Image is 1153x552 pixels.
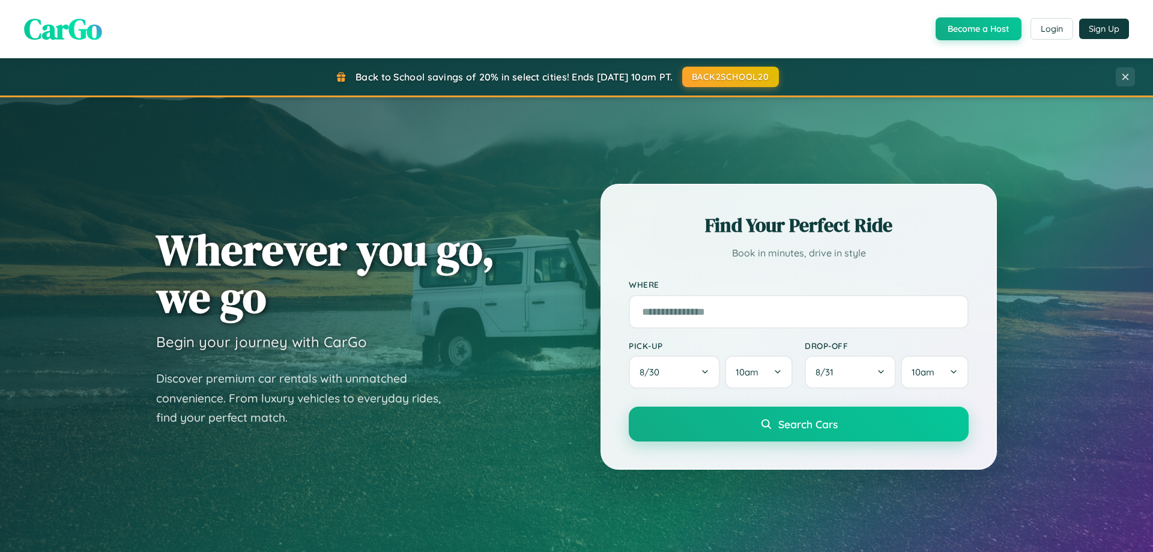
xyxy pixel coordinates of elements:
button: Become a Host [936,17,1021,40]
h2: Find Your Perfect Ride [629,212,969,238]
button: 10am [725,356,793,389]
button: Login [1030,18,1073,40]
span: Back to School savings of 20% in select cities! Ends [DATE] 10am PT. [356,71,673,83]
button: 10am [901,356,969,389]
button: Search Cars [629,407,969,441]
span: Search Cars [778,417,838,431]
label: Where [629,280,969,290]
label: Pick-up [629,341,793,351]
p: Discover premium car rentals with unmatched convenience. From luxury vehicles to everyday rides, ... [156,369,456,428]
span: 10am [736,366,758,378]
span: 10am [912,366,934,378]
h1: Wherever you go, we go [156,226,495,321]
button: 8/31 [805,356,896,389]
label: Drop-off [805,341,969,351]
span: CarGo [24,9,102,49]
span: 8 / 31 [816,366,840,378]
button: 8/30 [629,356,720,389]
span: 8 / 30 [640,366,665,378]
button: BACK2SCHOOL20 [682,67,779,87]
h3: Begin your journey with CarGo [156,333,367,351]
p: Book in minutes, drive in style [629,244,969,262]
button: Sign Up [1079,19,1129,39]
